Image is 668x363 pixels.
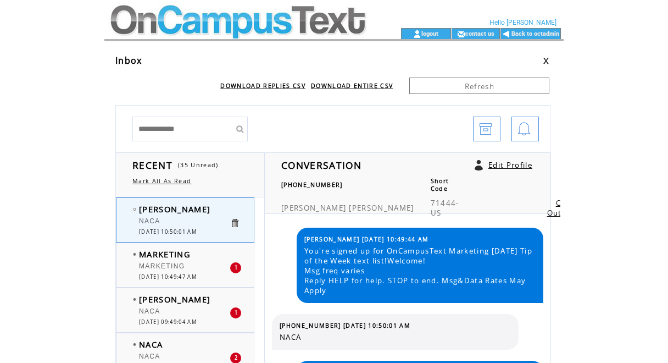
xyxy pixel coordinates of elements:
div: 1 [230,262,241,273]
span: You're signed up for OnCampusText Marketing [DATE] Tip of the Week text list!Welcome! Msg freq va... [304,246,535,295]
span: Hello [PERSON_NAME] [489,19,556,26]
span: [PERSON_NAME] [281,203,346,213]
span: [PHONE_NUMBER] [281,181,343,189]
span: MARKETING [139,262,185,270]
img: backArrow.gif [502,30,510,38]
span: MARKETING [139,249,191,260]
img: bulletEmpty.png [133,208,136,211]
a: DOWNLOAD ENTIRE CSV [311,82,393,90]
span: Short Code [431,177,449,193]
img: bulletFull.png [133,253,136,256]
div: 1 [230,307,241,318]
span: Inbox [115,54,142,67]
input: Submit [231,117,248,141]
span: NACA [139,307,160,315]
span: [PHONE_NUMBER] [DATE] 10:50:01 AM [280,322,410,329]
img: bulletFull.png [133,298,136,301]
img: account_icon.gif [413,30,421,38]
a: contact us [465,30,494,37]
span: (35 Unread) [178,161,219,169]
img: bulletFull.png [133,343,136,346]
span: CONVERSATION [281,158,361,172]
span: NACA [139,217,160,225]
a: DOWNLOAD REPLIES CSV [220,82,305,90]
span: NACA [139,339,163,350]
span: [DATE] 10:49:47 AM [139,273,197,280]
img: contact_us_icon.gif [457,30,465,38]
span: [PERSON_NAME] [DATE] 10:49:44 AM [304,235,429,243]
span: 71444-US [431,198,459,218]
span: NACA [280,332,510,342]
a: Click to delete these messgaes [230,218,240,228]
img: archive.png [479,117,492,142]
span: [DATE] 09:49:04 AM [139,318,197,326]
span: NACA [139,353,160,360]
a: Opt Out [547,198,571,218]
img: bell.png [517,117,531,142]
a: logout [421,30,438,37]
span: [PERSON_NAME] [139,294,210,305]
span: [PERSON_NAME] [139,204,210,215]
span: RECENT [132,158,172,172]
a: Click to edit user profile [475,160,483,170]
span: [PERSON_NAME] [349,203,414,213]
a: Refresh [409,78,549,94]
span: [DATE] 10:50:01 AM [139,228,197,235]
a: Edit Profile [488,160,532,170]
a: Back to octadmin [511,30,559,37]
a: Mark All As Read [132,177,191,185]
